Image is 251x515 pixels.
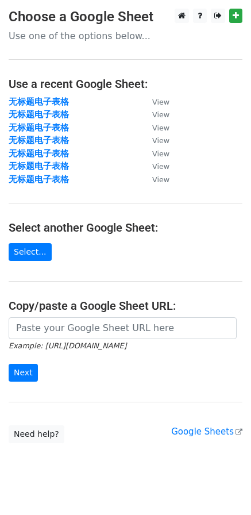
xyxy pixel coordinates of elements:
h4: Select another Google Sheet: [9,221,242,235]
a: Google Sheets [171,426,242,437]
a: 无标题电子表格 [9,122,69,133]
input: Next [9,364,38,382]
a: 无标题电子表格 [9,174,69,185]
a: 无标题电子表格 [9,109,69,120]
a: View [141,174,169,185]
small: View [152,110,169,119]
a: Need help? [9,425,64,443]
a: View [141,122,169,133]
h3: Choose a Google Sheet [9,9,242,25]
small: View [152,98,169,106]
small: View [152,149,169,158]
small: View [152,124,169,132]
input: Paste your Google Sheet URL here [9,317,237,339]
small: View [152,162,169,171]
h4: Use a recent Google Sheet: [9,77,242,91]
a: 无标题电子表格 [9,135,69,145]
a: 无标题电子表格 [9,148,69,159]
a: View [141,109,169,120]
h4: Copy/paste a Google Sheet URL: [9,299,242,313]
a: View [141,135,169,145]
a: Select... [9,243,52,261]
p: Use one of the options below... [9,30,242,42]
small: Example: [URL][DOMAIN_NAME] [9,341,126,350]
a: View [141,97,169,107]
a: 无标题电子表格 [9,161,69,171]
a: View [141,161,169,171]
a: View [141,148,169,159]
a: 无标题电子表格 [9,97,69,107]
small: View [152,136,169,145]
small: View [152,175,169,184]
